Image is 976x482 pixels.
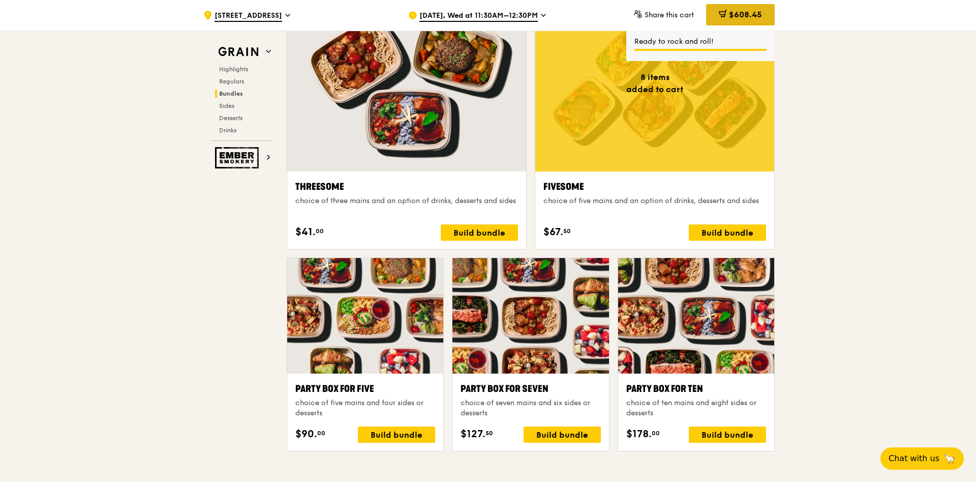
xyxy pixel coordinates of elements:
[219,90,243,97] span: Bundles
[626,382,766,396] div: Party Box for Ten
[215,11,282,22] span: [STREET_ADDRESS]
[317,429,325,437] span: 00
[485,429,493,437] span: 50
[563,227,571,235] span: 50
[295,196,518,206] div: choice of three mains and an option of drinks, desserts and sides
[543,224,563,240] span: $67.
[626,427,652,442] span: $178.
[626,398,766,418] div: choice of ten mains and eight sides or desserts
[419,11,538,22] span: [DATE], Wed at 11:30AM–12:30PM
[219,78,244,85] span: Regulars
[634,37,767,47] div: Ready to rock and roll!
[645,11,694,19] span: Share this cart
[441,224,518,241] div: Build bundle
[219,66,248,73] span: Highlights
[219,102,234,109] span: Sides
[295,180,518,194] div: Threesome
[461,427,485,442] span: $127.
[295,224,316,240] span: $41.
[543,196,766,206] div: choice of five mains and an option of drinks, desserts and sides
[215,147,262,168] img: Ember Smokery web logo
[461,398,600,418] div: choice of seven mains and six sides or desserts
[689,224,766,241] div: Build bundle
[316,227,324,235] span: 00
[880,447,964,470] button: Chat with us🦙
[689,427,766,443] div: Build bundle
[295,398,435,418] div: choice of five mains and four sides or desserts
[652,429,660,437] span: 00
[543,180,766,194] div: Fivesome
[295,427,317,442] span: $90.
[358,427,435,443] div: Build bundle
[729,10,762,19] span: $608.45
[219,127,236,134] span: Drinks
[524,427,601,443] div: Build bundle
[889,452,939,465] span: Chat with us
[215,43,262,61] img: Grain web logo
[295,382,435,396] div: Party Box for Five
[943,452,956,465] span: 🦙
[461,382,600,396] div: Party Box for Seven
[219,115,242,122] span: Desserts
